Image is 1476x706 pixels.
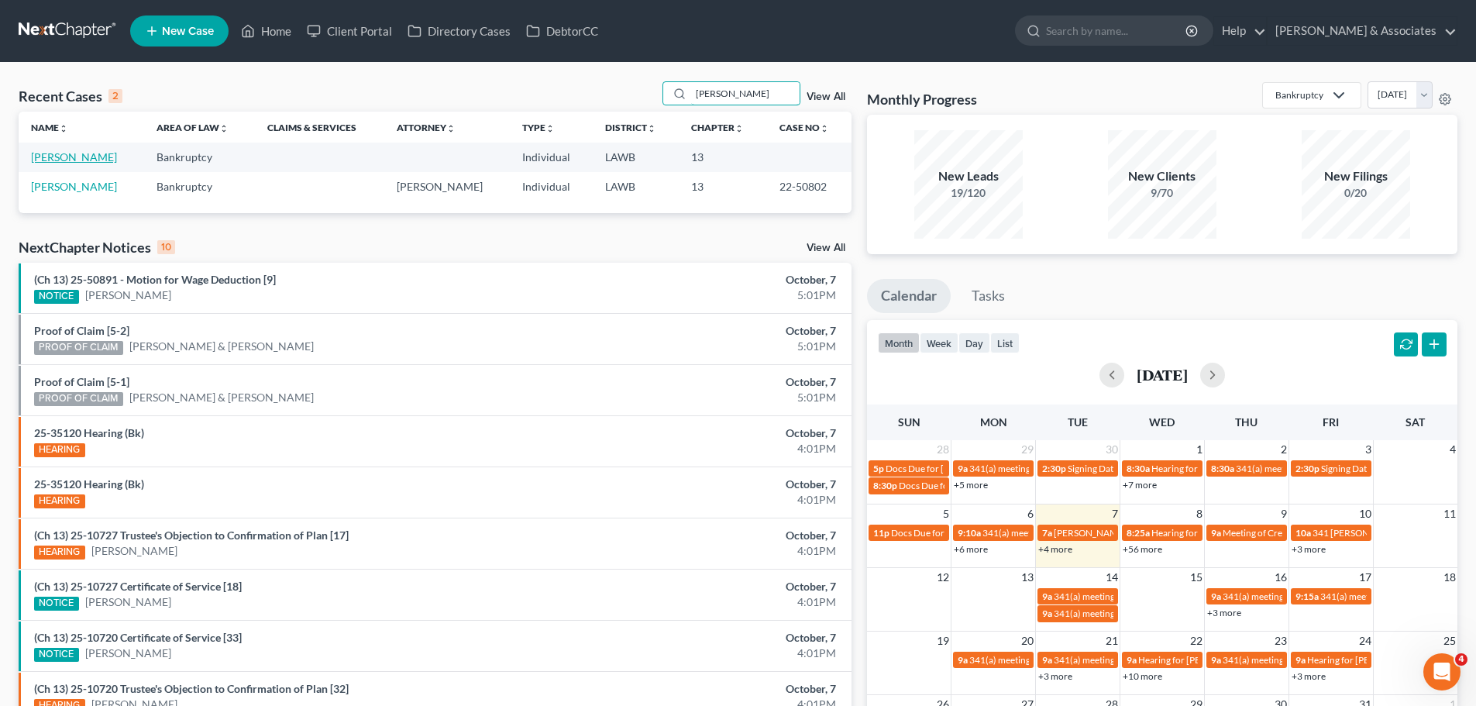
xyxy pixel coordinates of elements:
[1273,632,1288,650] span: 23
[1127,527,1150,539] span: 8:25a
[34,426,144,439] a: 25-35120 Hearing (Bk)
[873,527,889,539] span: 11p
[807,91,845,102] a: View All
[605,122,656,133] a: Districtunfold_more
[510,172,593,201] td: Individual
[129,339,314,354] a: [PERSON_NAME] & [PERSON_NAME]
[1442,568,1457,587] span: 18
[593,143,679,171] td: LAWB
[85,288,171,303] a: [PERSON_NAME]
[1223,654,1372,666] span: 341(a) meeting for [PERSON_NAME]
[400,17,518,45] a: Directory Cases
[522,122,555,133] a: Typeunfold_more
[679,172,767,201] td: 13
[34,546,85,560] div: HEARING
[647,124,656,133] i: unfold_more
[579,543,836,559] div: 4:01PM
[1292,543,1326,555] a: +3 more
[807,243,845,253] a: View All
[1020,440,1035,459] span: 29
[579,441,836,456] div: 4:01PM
[19,238,175,257] div: NextChapter Notices
[886,463,1096,474] span: Docs Due for [PERSON_NAME] & [PERSON_NAME]
[446,124,456,133] i: unfold_more
[958,463,968,474] span: 9a
[19,87,122,105] div: Recent Cases
[1455,653,1467,666] span: 4
[31,180,117,193] a: [PERSON_NAME]
[299,17,400,45] a: Client Portal
[219,124,229,133] i: unfold_more
[1127,654,1137,666] span: 9a
[1442,505,1457,523] span: 11
[34,648,79,662] div: NOTICE
[1295,527,1311,539] span: 10a
[898,415,920,429] span: Sun
[1042,654,1052,666] span: 9a
[1448,440,1457,459] span: 4
[1042,527,1052,539] span: 7a
[1357,632,1373,650] span: 24
[1068,463,1288,474] span: Signing Date for [PERSON_NAME] & [PERSON_NAME]
[1151,527,1272,539] span: Hearing for [PERSON_NAME]
[1295,591,1319,602] span: 9:15a
[579,477,836,492] div: October, 7
[579,288,836,303] div: 5:01PM
[867,90,977,108] h3: Monthly Progress
[34,273,276,286] a: (Ch 13) 25-50891 - Motion for Wage Deduction [9]
[899,480,1027,491] span: Docs Due for [PERSON_NAME]
[958,279,1019,313] a: Tasks
[255,112,384,143] th: Claims & Services
[34,682,349,695] a: (Ch 13) 25-10720 Trustee's Objection to Confirmation of Plan [32]
[891,527,1019,539] span: Docs Due for [PERSON_NAME]
[1104,632,1120,650] span: 21
[990,332,1020,353] button: list
[1110,505,1120,523] span: 7
[34,494,85,508] div: HEARING
[34,341,123,355] div: PROOF OF CLAIM
[579,681,836,697] div: October, 7
[1054,527,1185,539] span: [PERSON_NAME] - Arraignment
[873,480,897,491] span: 8:30p
[1223,591,1372,602] span: 341(a) meeting for [PERSON_NAME]
[1292,670,1326,682] a: +3 more
[980,415,1007,429] span: Mon
[1123,479,1157,491] a: +7 more
[1189,632,1204,650] span: 22
[1211,591,1221,602] span: 9a
[579,630,836,646] div: October, 7
[579,528,836,543] div: October, 7
[914,185,1023,201] div: 19/120
[34,580,242,593] a: (Ch 13) 25-10727 Certificate of Service [18]
[1214,17,1266,45] a: Help
[1423,653,1461,691] iframe: Intercom live chat
[1042,591,1052,602] span: 9a
[954,543,988,555] a: +6 more
[1313,527,1403,539] span: 341 [PERSON_NAME]
[1279,505,1288,523] span: 9
[579,272,836,288] div: October, 7
[1108,185,1216,201] div: 9/70
[1211,654,1221,666] span: 9a
[1151,463,1354,474] span: Hearing for [PERSON_NAME] & [PERSON_NAME]
[982,527,1132,539] span: 341(a) meeting for [PERSON_NAME]
[162,26,214,37] span: New Case
[579,425,836,441] div: October, 7
[1068,415,1088,429] span: Tue
[157,240,175,254] div: 10
[510,143,593,171] td: Individual
[914,167,1023,185] div: New Leads
[1020,632,1035,650] span: 20
[935,568,951,587] span: 12
[1223,527,1395,539] span: Meeting of Creditors for [PERSON_NAME]
[1357,505,1373,523] span: 10
[34,290,79,304] div: NOTICE
[867,279,951,313] a: Calendar
[1054,654,1203,666] span: 341(a) meeting for [PERSON_NAME]
[779,122,829,133] a: Case Nounfold_more
[1038,543,1072,555] a: +4 more
[108,89,122,103] div: 2
[31,122,68,133] a: Nameunfold_more
[59,124,68,133] i: unfold_more
[691,122,744,133] a: Chapterunfold_more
